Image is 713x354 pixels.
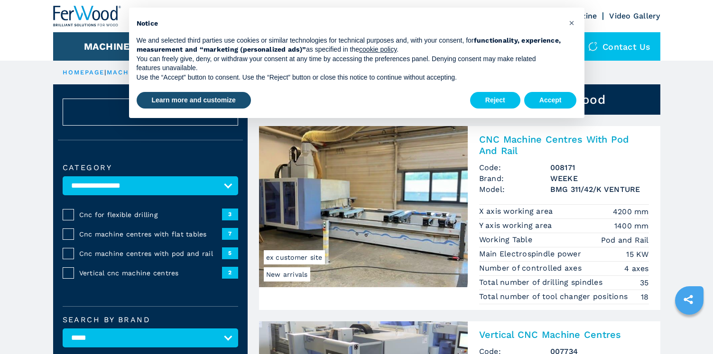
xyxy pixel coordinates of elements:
[79,268,222,278] span: Vertical cnc machine centres
[137,19,562,28] h2: Notice
[550,184,649,195] h3: BMG 311/42/K VENTURE
[676,288,700,311] a: sharethis
[479,291,630,302] p: Total number of tool changer positions
[479,134,649,156] h2: CNC Machine Centres With Pod And Rail
[479,329,649,340] h2: Vertical CNC Machine Centres
[479,162,550,173] span: Code:
[79,229,222,239] span: Cnc machine centres with flat tables
[479,173,550,184] span: Brand:
[79,249,222,258] span: Cnc machine centres with pod and rail
[640,277,649,288] em: 35
[264,267,310,281] span: New arrivals
[259,126,468,287] img: CNC Machine Centres With Pod And Rail WEEKE BMG 311/42/K VENTURE
[137,54,562,73] p: You can freely give, deny, or withdraw your consent at any time by accessing the preferences pane...
[479,249,584,259] p: Main Electrospindle power
[550,162,649,173] h3: 008171
[63,99,238,126] button: ResetCancel
[673,311,706,347] iframe: Chat
[470,92,520,109] button: Reject
[137,73,562,82] p: Use the “Accept” button to consent. Use the “Reject” button or close this notice to continue with...
[609,11,660,20] a: Video Gallery
[588,42,598,51] img: Contact us
[137,36,561,54] strong: functionality, experience, measurement and “marketing (personalized ads)”
[565,15,580,30] button: Close this notice
[626,249,648,260] em: 15 KW
[359,45,397,53] a: cookie policy
[624,263,649,274] em: 4 axes
[579,32,660,61] div: Contact us
[137,36,562,54] p: We and selected third parties use cookies or similar technologies for technical purposes and, wit...
[524,92,577,109] button: Accept
[107,69,148,76] a: machines
[550,173,649,184] h3: WEEKE
[63,69,105,76] a: HOMEPAGE
[479,206,556,217] p: X axis working area
[259,126,660,310] a: CNC Machine Centres With Pod And Rail WEEKE BMG 311/42/K VENTURENew arrivalsex customer siteCNC M...
[53,6,121,27] img: Ferwood
[137,92,251,109] button: Learn more and customize
[63,316,238,324] label: Search by brand
[601,235,649,245] em: Pod and Rail
[63,164,238,172] label: Category
[479,184,550,195] span: Model:
[84,41,136,52] button: Machines
[222,247,238,259] span: 5
[613,206,649,217] em: 4200 mm
[479,263,584,273] p: Number of controlled axes
[222,267,238,278] span: 2
[479,277,605,288] p: Total number of drilling spindles
[79,210,222,219] span: Cnc for flexible drilling
[479,220,555,231] p: Y axis working area
[641,291,649,302] em: 18
[614,220,649,231] em: 1400 mm
[104,69,106,76] span: |
[222,209,238,220] span: 3
[222,228,238,239] span: 7
[569,17,574,28] span: ×
[479,235,535,245] p: Working Table
[264,250,325,264] span: ex customer site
